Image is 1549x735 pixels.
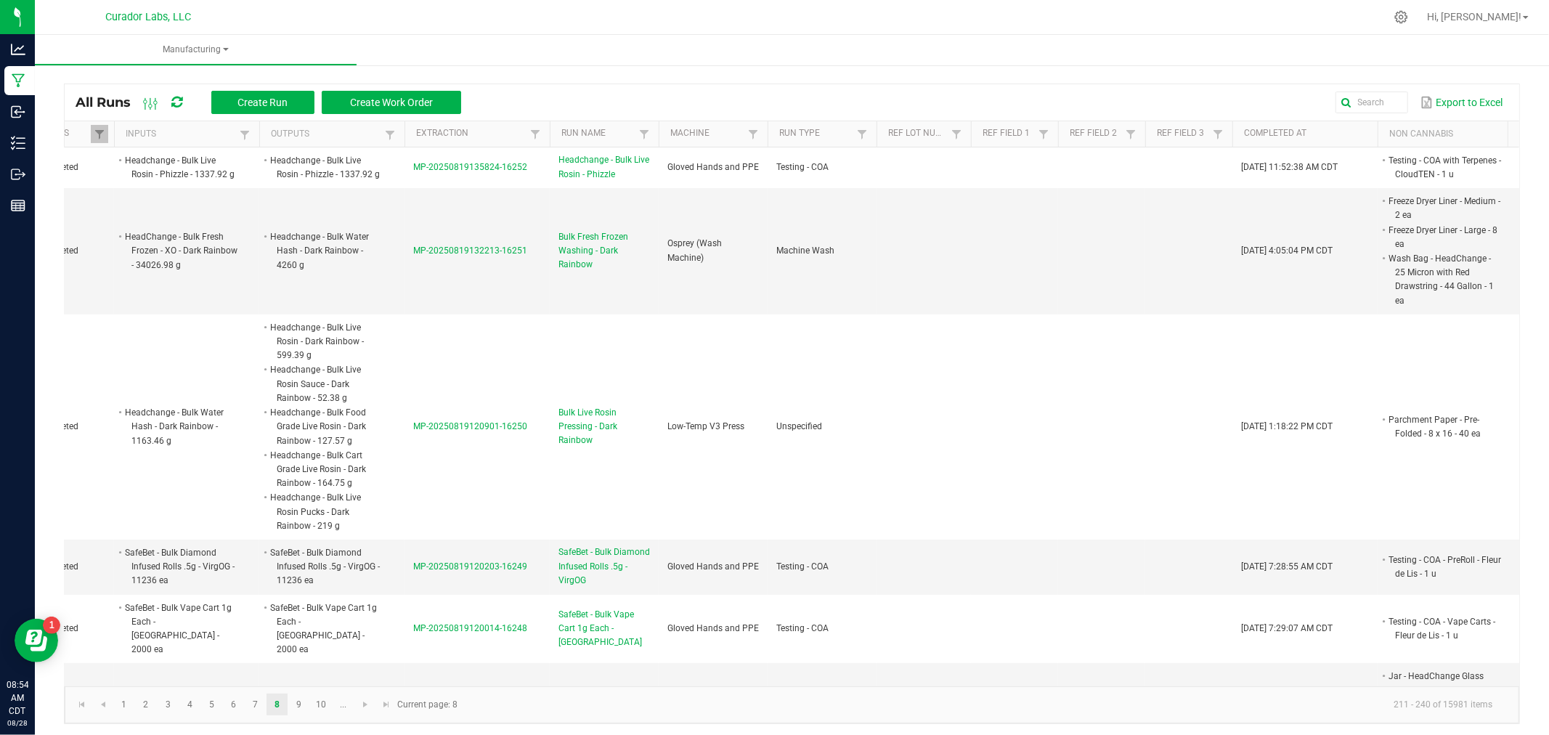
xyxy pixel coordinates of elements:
[123,230,237,272] li: HeadChange - Bulk Fresh Frozen - XO - Dark Rainbow - 34026.98 g
[667,623,759,633] span: Gloved Hands and PPE
[350,97,433,108] span: Create Work Order
[776,245,834,256] span: Machine Wash
[135,694,156,715] a: Page 2
[7,718,28,728] p: 08/28
[15,619,58,662] iframe: Resource center
[76,699,88,710] span: Go to the first page
[558,153,650,181] span: Headchange - Bulk Live Rosin - Phizzle
[123,545,237,588] li: SafeBet - Bulk Diamond Infused Rolls .5g - VirgOG - 11236 ea
[268,230,383,272] li: Headchange - Bulk Water Hash - Dark Rainbow - 4260 g
[413,245,527,256] span: MP-20250819132213-16251
[1241,245,1333,256] span: [DATE] 4:05:04 PM CDT
[1386,553,1501,581] li: Testing - COA - PreRoll - Fleur de Lis - 1 u
[35,35,357,65] a: Manufacturing
[268,601,383,657] li: SafeBet - Bulk Vape Cart 1g Each - [GEOGRAPHIC_DATA] - 2000 ea
[7,678,28,718] p: 08:54 AM CDT
[381,699,393,710] span: Go to the last page
[268,405,383,448] li: Headchange - Bulk Food Grade Live Rosin - Dark Rainbow - 127.57 g
[667,561,759,572] span: Gloved Hands and PPE
[1386,669,1501,697] li: Jar - HeadChange Glass Round White 9ml - 285 ea
[38,128,90,139] a: StatusSortable
[11,42,25,57] inline-svg: Analytics
[1335,92,1408,113] input: Search
[1241,561,1333,572] span: [DATE] 7:28:55 AM CDT
[1392,10,1410,24] div: Manage settings
[65,686,1519,723] kendo-pager: Current page: 8
[466,693,1504,717] kendo-pager-info: 211 - 240 of 15981 items
[11,73,25,88] inline-svg: Manufacturing
[71,694,92,715] a: Go to the first page
[1417,90,1507,115] button: Export to Excel
[268,362,383,405] li: Headchange - Bulk Live Rosin Sauce - Dark Rainbow - 52.38 g
[236,126,253,144] a: Filter
[413,623,527,633] span: MP-20250819120014-16248
[268,545,383,588] li: SafeBet - Bulk Diamond Infused Rolls .5g - VirgOG - 11236 ea
[355,694,376,715] a: Go to the next page
[97,699,109,710] span: Go to the previous page
[288,694,309,715] a: Page 9
[558,608,650,650] span: SafeBet - Bulk Vape Cart 1g Each - [GEOGRAPHIC_DATA]
[670,128,744,139] a: MachineSortable
[123,405,237,448] li: Headchange - Bulk Water Hash - Dark Rainbow - 1163.46 g
[1378,121,1523,147] th: Non Cannabis
[35,44,357,56] span: Manufacturing
[359,699,371,710] span: Go to the next page
[888,128,947,139] a: Ref Lot NumberSortable
[776,421,822,431] span: Unspecified
[114,121,259,147] th: Inputs
[123,601,237,657] li: SafeBet - Bulk Vape Cart 1g Each - [GEOGRAPHIC_DATA] - 2000 ea
[1427,11,1521,23] span: Hi, [PERSON_NAME]!
[268,490,383,533] li: Headchange - Bulk Live Rosin Pucks - Dark Rainbow - 219 g
[983,128,1034,139] a: Ref Field 1Sortable
[158,694,179,715] a: Page 3
[1386,413,1501,441] li: Parchment Paper - Pre-Folded - 8 x 16 - 40 ea
[268,153,383,182] li: Headchange - Bulk Live Rosin - Phizzle - 1337.92 g
[76,90,472,115] div: All Runs
[1070,128,1121,139] a: Ref Field 2Sortable
[558,545,650,588] span: SafeBet - Bulk Diamond Infused Rolls .5g - VirgOG
[381,126,399,144] a: Filter
[11,136,25,150] inline-svg: Inventory
[105,11,191,23] span: Curador Labs, LLC
[1386,223,1501,251] li: Freeze Dryer Liner - Large - 8 ea
[1122,125,1139,143] a: Filter
[211,91,314,114] button: Create Run
[179,694,200,715] a: Page 4
[113,694,134,715] a: Page 1
[11,167,25,182] inline-svg: Outbound
[744,125,762,143] a: Filter
[223,694,244,715] a: Page 6
[776,623,829,633] span: Testing - COA
[11,105,25,119] inline-svg: Inbound
[558,230,650,272] span: Bulk Fresh Frozen Washing - Dark Rainbow
[1241,623,1333,633] span: [DATE] 7:29:07 AM CDT
[267,694,288,715] a: Page 8
[948,125,965,143] a: Filter
[527,125,544,143] a: Filter
[1386,153,1501,182] li: Testing - COA with Terpenes - CloudTEN - 1 u
[667,238,722,262] span: Osprey (Wash Machine)
[776,162,829,172] span: Testing - COA
[1244,128,1372,139] a: Completed AtSortable
[259,121,404,147] th: Outputs
[1241,162,1338,172] span: [DATE] 11:52:38 AM CDT
[1157,128,1208,139] a: Ref Field 3Sortable
[413,561,527,572] span: MP-20250819120203-16249
[268,320,383,363] li: Headchange - Bulk Live Rosin - Dark Rainbow - 599.39 g
[853,125,871,143] a: Filter
[237,97,288,108] span: Create Run
[779,128,853,139] a: Run TypeSortable
[1386,614,1501,643] li: Testing - COA - Vape Carts - Fleur de Lis - 1 u
[201,694,222,715] a: Page 5
[1035,125,1052,143] a: Filter
[413,421,527,431] span: MP-20250819120901-16250
[413,162,527,172] span: MP-20250819135824-16252
[92,694,113,715] a: Go to the previous page
[376,694,397,715] a: Go to the last page
[322,91,461,114] button: Create Work Order
[1241,421,1333,431] span: [DATE] 1:18:22 PM CDT
[776,561,829,572] span: Testing - COA
[123,153,237,182] li: Headchange - Bulk Live Rosin - Phizzle - 1337.92 g
[11,198,25,213] inline-svg: Reports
